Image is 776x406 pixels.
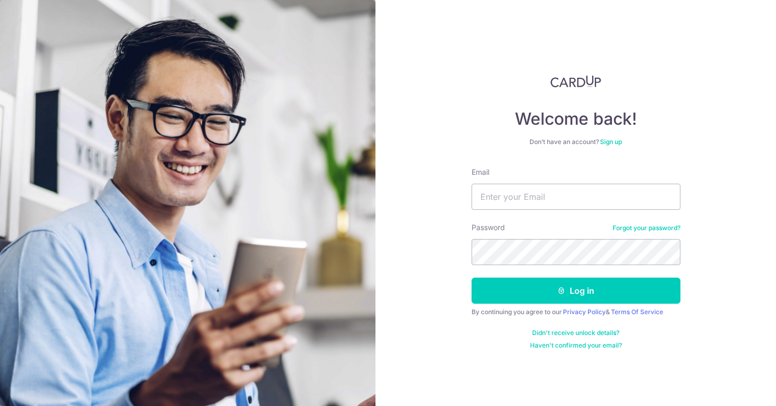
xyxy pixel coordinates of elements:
[563,308,606,316] a: Privacy Policy
[472,138,680,146] div: Don’t have an account?
[550,75,602,88] img: CardUp Logo
[472,184,680,210] input: Enter your Email
[613,224,680,232] a: Forgot your password?
[472,167,489,177] label: Email
[472,222,505,233] label: Password
[611,308,663,316] a: Terms Of Service
[600,138,622,146] a: Sign up
[530,341,622,350] a: Haven't confirmed your email?
[472,278,680,304] button: Log in
[472,109,680,129] h4: Welcome back!
[472,308,680,316] div: By continuing you agree to our &
[532,329,619,337] a: Didn't receive unlock details?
